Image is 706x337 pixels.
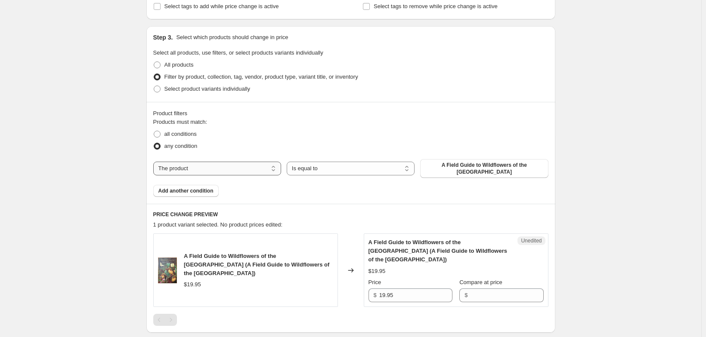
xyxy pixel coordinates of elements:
[158,257,177,283] img: a-field-guide-to-wildflowers-of-the-eastern-united-states-book-390_80x.jpg
[153,33,173,42] h2: Step 3.
[153,185,219,197] button: Add another condition
[184,280,201,289] div: $19.95
[164,86,250,92] span: Select product variants individually
[164,74,358,80] span: Filter by product, collection, tag, vendor, product type, variant title, or inventory
[164,3,279,9] span: Select tags to add while price change is active
[176,33,288,42] p: Select which products should change in price
[164,61,194,68] span: All products
[153,109,548,118] div: Product filters
[425,162,543,175] span: A Field Guide to Wildflowers of the [GEOGRAPHIC_DATA]
[368,267,386,276] div: $19.95
[184,253,329,276] span: A Field Guide to Wildflowers of the [GEOGRAPHIC_DATA] (A Field Guide to Wildflowers of the [GEOGR...
[153,314,177,326] nav: Pagination
[420,159,548,178] button: A Field Guide to Wildflowers of the Eastern United States
[158,187,214,194] span: Add another condition
[521,237,542,244] span: Unedited
[368,279,381,285] span: Price
[459,279,502,285] span: Compare at price
[153,211,548,218] h6: PRICE CHANGE PREVIEW
[153,119,207,125] span: Products must match:
[368,239,507,263] span: A Field Guide to Wildflowers of the [GEOGRAPHIC_DATA] (A Field Guide to Wildflowers of the [GEOGR...
[153,221,283,228] span: 1 product variant selected. No product prices edited:
[374,292,377,298] span: $
[164,143,198,149] span: any condition
[464,292,468,298] span: $
[164,131,197,137] span: all conditions
[153,49,323,56] span: Select all products, use filters, or select products variants individually
[374,3,498,9] span: Select tags to remove while price change is active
